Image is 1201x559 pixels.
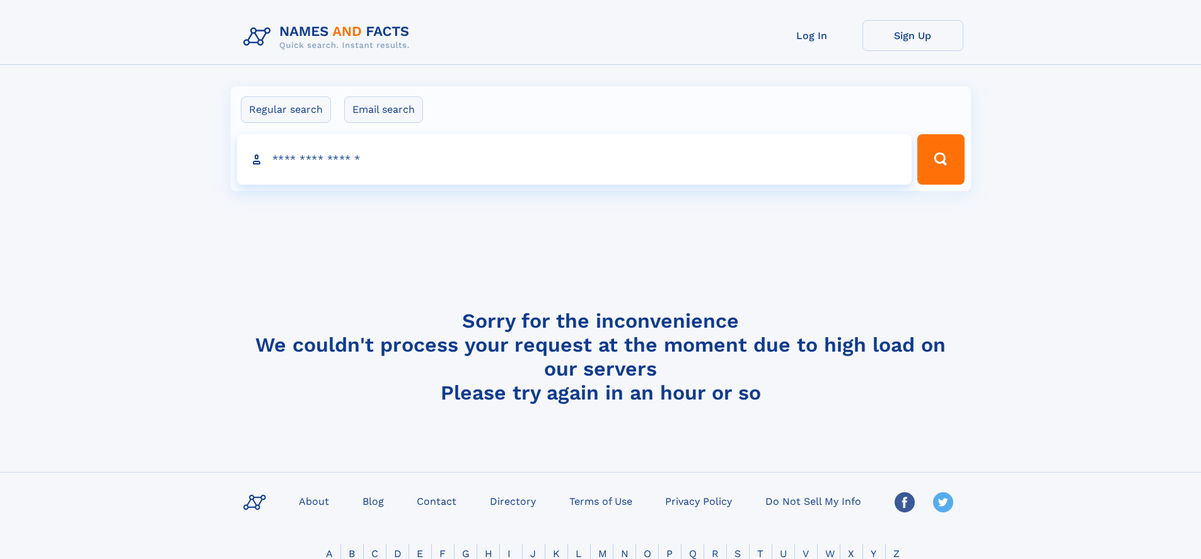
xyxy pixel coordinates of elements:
img: Twitter [933,492,953,512]
a: About [294,492,334,510]
input: search input [237,134,912,185]
img: Facebook [895,492,915,512]
a: Sign Up [862,20,963,51]
a: Privacy Policy [660,492,737,510]
h4: Sorry for the inconvenience We couldn't process your request at the moment due to high load on ou... [238,309,963,405]
img: Logo Names and Facts [238,20,420,54]
a: Do Not Sell My Info [760,492,866,510]
a: Blog [357,492,389,510]
a: Terms of Use [564,492,637,510]
button: Search Button [917,134,964,185]
a: Contact [412,492,461,510]
a: Directory [485,492,541,510]
label: Email search [344,96,423,123]
label: Regular search [241,96,331,123]
a: Log In [762,20,862,51]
